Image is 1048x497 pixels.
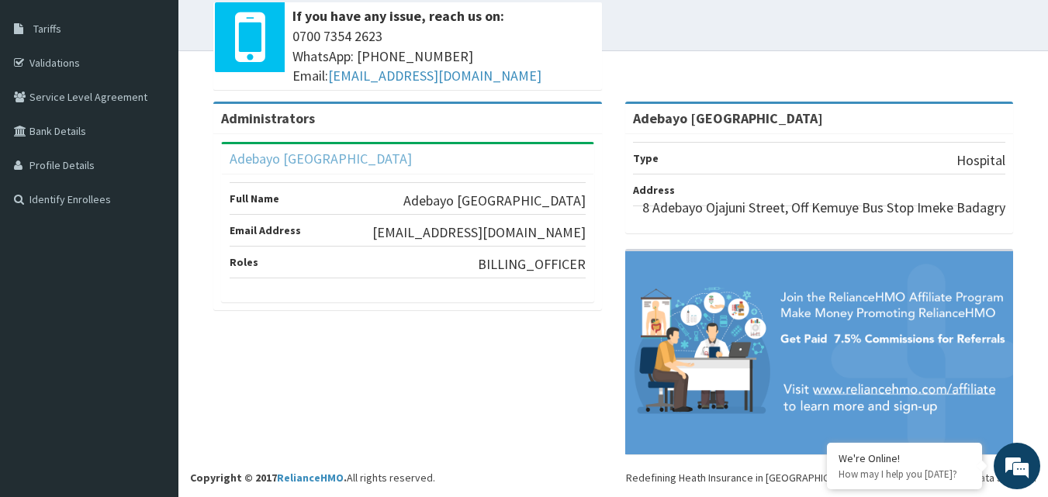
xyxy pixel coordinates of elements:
strong: Copyright © 2017 . [190,471,347,485]
p: 8 Adebayo Ojajuni Street, Off Kemuye Bus Stop Imeke Badagry [642,198,1005,218]
b: Full Name [230,192,279,205]
p: How may I help you today? [839,468,970,481]
p: Hospital [956,150,1005,171]
p: BILLING_OFFICER [478,254,586,274]
p: [EMAIL_ADDRESS][DOMAIN_NAME] [372,223,586,243]
img: d_794563401_company_1708531726252_794563401 [29,78,63,116]
img: provider-team-banner.png [625,251,1014,454]
span: 0700 7354 2623 WhatsApp: [PHONE_NUMBER] Email: [292,26,594,86]
a: Adebayo [GEOGRAPHIC_DATA] [230,150,412,167]
b: Email Address [230,223,301,237]
span: We're online! [90,150,214,306]
textarea: Type your message and hit 'Enter' [8,332,296,386]
footer: All rights reserved. [178,50,1048,497]
b: If you have any issue, reach us on: [292,7,504,25]
div: Chat with us now [81,87,261,107]
a: RelianceHMO [277,471,344,485]
b: Administrators [221,109,315,127]
p: Adebayo [GEOGRAPHIC_DATA] [403,191,586,211]
div: We're Online! [839,451,970,465]
b: Roles [230,255,258,269]
b: Address [633,183,675,197]
b: Type [633,151,659,165]
strong: Adebayo [GEOGRAPHIC_DATA] [633,109,823,127]
a: [EMAIL_ADDRESS][DOMAIN_NAME] [328,67,541,85]
div: Minimize live chat window [254,8,292,45]
div: Redefining Heath Insurance in [GEOGRAPHIC_DATA] using Telemedicine and Data Science! [626,470,1036,485]
span: Tariffs [33,22,61,36]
